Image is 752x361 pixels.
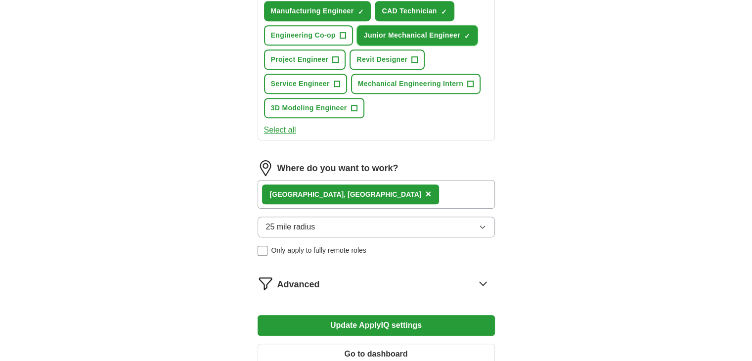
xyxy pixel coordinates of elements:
span: ✓ [357,8,363,16]
button: Revit Designer [350,49,425,70]
span: Revit Designer [356,54,407,65]
button: Manufacturing Engineer✓ [264,1,371,21]
button: 3D Modeling Engineer [264,98,364,118]
button: Service Engineer [264,74,347,94]
span: Engineering Co-op [271,30,336,41]
button: × [425,187,431,202]
img: filter [258,275,273,291]
span: Manufacturing Engineer [271,6,354,16]
input: Only apply to fully remote roles [258,246,267,256]
label: Where do you want to work? [277,162,398,175]
img: location.png [258,160,273,176]
span: Junior Mechanical Engineer [364,30,460,41]
button: Junior Mechanical Engineer✓ [357,25,478,45]
span: 25 mile radius [266,221,315,233]
span: ✓ [464,32,470,40]
button: CAD Technician✓ [375,1,454,21]
div: [GEOGRAPHIC_DATA], [GEOGRAPHIC_DATA] [270,189,422,200]
button: Update ApplyIQ settings [258,315,495,336]
span: Mechanical Engineering Intern [358,79,463,89]
button: Select all [264,124,296,136]
span: Project Engineer [271,54,329,65]
button: Project Engineer [264,49,346,70]
span: 3D Modeling Engineer [271,103,347,113]
span: × [425,188,431,199]
button: Mechanical Engineering Intern [351,74,481,94]
span: Advanced [277,278,320,291]
button: Engineering Co-op [264,25,353,45]
span: Service Engineer [271,79,330,89]
span: Only apply to fully remote roles [271,245,366,256]
span: ✓ [441,8,447,16]
button: 25 mile radius [258,217,495,237]
span: CAD Technician [382,6,437,16]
